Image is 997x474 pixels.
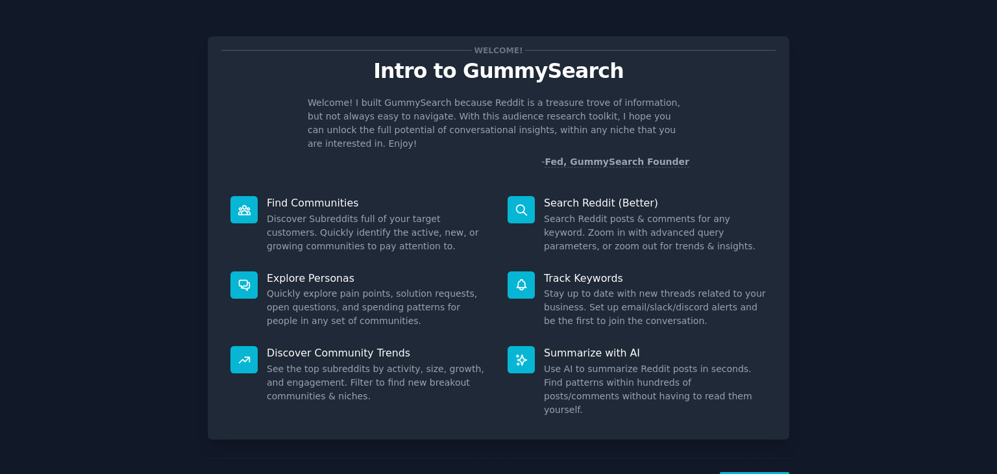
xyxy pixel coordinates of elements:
[267,271,489,285] p: Explore Personas
[544,212,767,253] dd: Search Reddit posts & comments for any keyword. Zoom in with advanced query parameters, or zoom o...
[544,362,767,417] dd: Use AI to summarize Reddit posts in seconds. Find patterns within hundreds of posts/comments with...
[472,44,525,57] span: Welcome!
[545,156,689,168] a: Fed, GummySearch Founder
[541,155,689,169] div: -
[267,346,489,360] p: Discover Community Trends
[267,196,489,210] p: Find Communities
[544,346,767,360] p: Summarize with AI
[267,362,489,403] dd: See the top subreddits by activity, size, growth, and engagement. Filter to find new breakout com...
[544,196,767,210] p: Search Reddit (Better)
[267,212,489,253] dd: Discover Subreddits full of your target customers. Quickly identify the active, new, or growing c...
[308,96,689,151] p: Welcome! I built GummySearch because Reddit is a treasure trove of information, but not always ea...
[221,60,776,82] p: Intro to GummySearch
[544,287,767,328] dd: Stay up to date with new threads related to your business. Set up email/slack/discord alerts and ...
[544,271,767,285] p: Track Keywords
[267,287,489,328] dd: Quickly explore pain points, solution requests, open questions, and spending patterns for people ...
